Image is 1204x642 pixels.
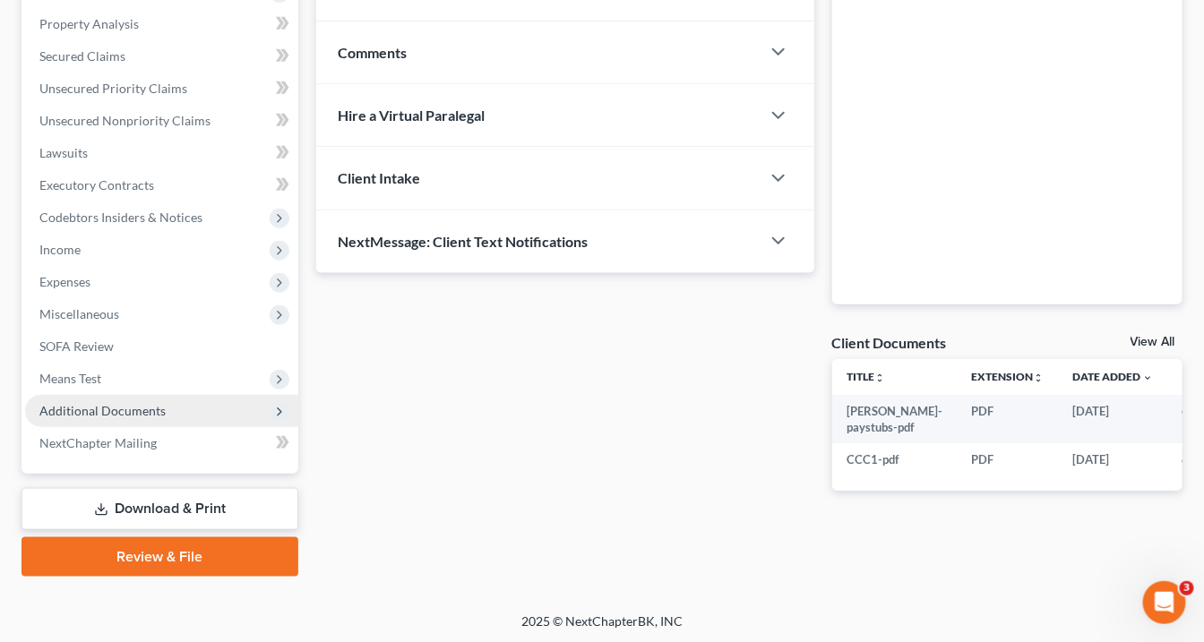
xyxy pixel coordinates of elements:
[25,105,298,137] a: Unsecured Nonpriority Claims
[39,242,81,257] span: Income
[39,177,154,193] span: Executory Contracts
[1058,395,1167,444] td: [DATE]
[832,443,957,475] td: CCC1-pdf
[1142,372,1153,383] i: expand_more
[338,44,407,61] span: Comments
[39,145,88,160] span: Lawsuits
[39,48,125,64] span: Secured Claims
[832,395,957,444] td: [PERSON_NAME]- paystubs-pdf
[39,113,211,128] span: Unsecured Nonpriority Claims
[971,370,1044,383] a: Extensionunfold_more
[1131,336,1175,348] a: View All
[39,81,187,96] span: Unsecured Priority Claims
[1072,370,1153,383] a: Date Added expand_more
[39,338,114,354] span: SOFA Review
[25,330,298,363] a: SOFA Review
[25,137,298,169] a: Lawsuits
[25,73,298,105] a: Unsecured Priority Claims
[25,8,298,40] a: Property Analysis
[847,370,885,383] a: Titleunfold_more
[338,233,588,250] span: NextMessage: Client Text Notifications
[25,169,298,201] a: Executory Contracts
[338,169,420,186] span: Client Intake
[39,371,101,386] span: Means Test
[21,488,298,530] a: Download & Print
[39,403,166,418] span: Additional Documents
[957,443,1058,475] td: PDF
[1143,581,1186,624] iframe: Intercom live chat
[338,107,485,124] span: Hire a Virtual Paralegal
[39,274,90,289] span: Expenses
[39,16,139,31] span: Property Analysis
[1058,443,1167,475] td: [DATE]
[39,306,119,321] span: Miscellaneous
[874,372,885,383] i: unfold_more
[832,333,947,352] div: Client Documents
[39,435,157,450] span: NextChapter Mailing
[1180,581,1194,595] span: 3
[1033,372,1044,383] i: unfold_more
[957,395,1058,444] td: PDF
[39,210,202,225] span: Codebtors Insiders & Notices
[25,427,298,459] a: NextChapter Mailing
[25,40,298,73] a: Secured Claims
[21,537,298,577] a: Review & File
